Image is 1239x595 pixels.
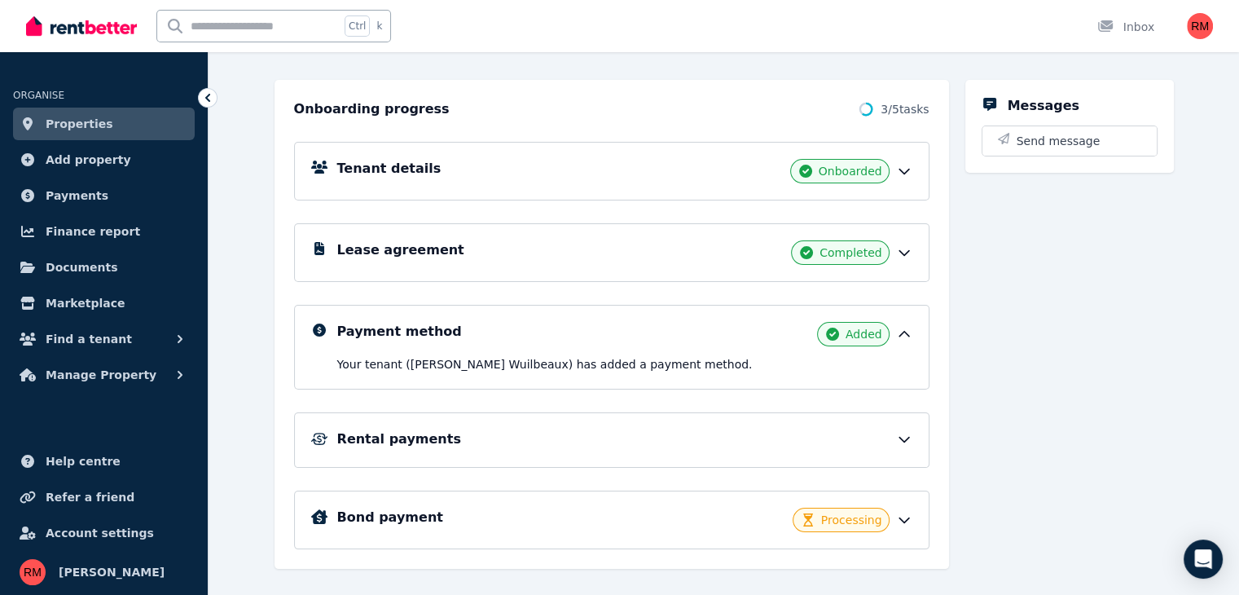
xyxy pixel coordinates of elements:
span: Manage Property [46,365,156,385]
span: Onboarded [819,163,882,179]
a: Help centre [13,445,195,478]
div: Inbox [1097,19,1154,35]
span: Documents [46,258,118,277]
a: Refer a friend [13,481,195,513]
h5: Messages [1008,96,1079,116]
span: Send message [1017,133,1101,149]
span: Properties [46,114,113,134]
a: Add property [13,143,195,176]
a: Payments [13,179,195,212]
span: Completed [819,245,881,261]
h5: Lease agreement [337,240,464,260]
span: Finance report [46,222,140,241]
span: Marketplace [46,293,125,313]
img: RentBetter [26,14,137,38]
img: Bond Details [311,509,327,524]
a: Documents [13,251,195,284]
a: Finance report [13,215,195,248]
button: Manage Property [13,359,195,391]
span: Help centre [46,452,121,471]
span: Ctrl [345,15,370,37]
div: Open Intercom Messenger [1184,540,1223,579]
a: Marketplace [13,287,195,320]
a: Account settings [13,517,195,549]
h5: Tenant details [337,159,442,178]
span: Processing [821,512,882,528]
span: Account settings [46,523,154,543]
span: Added [846,326,882,342]
span: ORGANISE [13,90,64,101]
h2: Onboarding progress [294,99,450,119]
p: Your tenant ([PERSON_NAME] Wuilbeaux) has added a payment method. [337,356,912,372]
span: 3 / 5 tasks [881,101,929,117]
h5: Payment method [337,322,462,342]
h5: Rental payments [337,430,461,449]
span: Find a tenant [46,329,132,349]
span: [PERSON_NAME] [59,562,165,582]
span: Refer a friend [46,487,134,507]
img: Rita Manoshina [1187,13,1213,39]
img: Rita Manoshina [20,559,46,585]
button: Find a tenant [13,323,195,355]
a: Properties [13,108,195,140]
h5: Bond payment [337,508,443,527]
span: Add property [46,150,131,170]
button: Send message [982,126,1157,156]
span: k [376,20,382,33]
img: Rental Payments [311,433,327,445]
span: Payments [46,186,108,205]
